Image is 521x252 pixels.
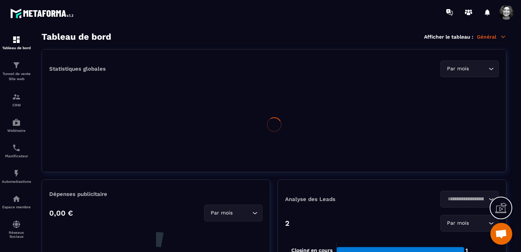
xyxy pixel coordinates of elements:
p: Tableau de bord [2,46,31,50]
p: Réseaux Sociaux [2,231,31,239]
a: formationformationTableau de bord [2,30,31,55]
img: formation [12,35,21,44]
div: Search for option [440,215,499,232]
img: automations [12,194,21,203]
img: automations [12,169,21,178]
p: Général [477,34,506,40]
a: automationsautomationsEspace membre [2,189,31,214]
p: Planificateur [2,154,31,158]
p: 0,00 € [49,209,73,217]
img: scheduler [12,143,21,152]
div: Ouvrir le chat [490,223,512,245]
div: Search for option [204,205,263,221]
input: Search for option [445,195,487,203]
a: schedulerschedulerPlanificateur [2,138,31,164]
p: CRM [2,103,31,107]
span: Par mois [209,209,234,217]
input: Search for option [234,209,250,217]
p: Tunnel de vente Site web [2,71,31,82]
p: 2 [285,219,289,228]
h3: Tableau de bord [42,32,111,42]
img: social-network [12,220,21,229]
a: automationsautomationsWebinaire [2,113,31,138]
img: formation [12,61,21,70]
a: social-networksocial-networkRéseaux Sociaux [2,214,31,244]
input: Search for option [470,65,487,73]
input: Search for option [470,219,487,227]
div: Search for option [440,60,499,77]
a: formationformationTunnel de vente Site web [2,55,31,87]
p: Automatisations [2,180,31,184]
p: Analyse des Leads [285,196,392,202]
p: Dépenses publicitaire [49,191,263,197]
img: formation [12,92,21,101]
p: Statistiques globales [49,66,106,72]
a: formationformationCRM [2,87,31,113]
img: logo [10,7,76,20]
img: automations [12,118,21,127]
span: Par mois [445,219,470,227]
p: Afficher le tableau : [424,34,473,40]
a: automationsautomationsAutomatisations [2,164,31,189]
div: Search for option [440,191,499,208]
p: Webinaire [2,129,31,133]
p: Espace membre [2,205,31,209]
span: Par mois [445,65,470,73]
